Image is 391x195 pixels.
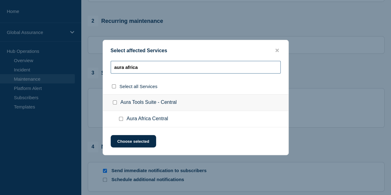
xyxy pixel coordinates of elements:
input: Search [111,61,281,74]
div: Select affected Services [103,48,288,53]
div: Aura Tools Suite - Central [103,94,288,111]
input: Aura Africa Central checkbox [119,117,123,121]
input: select all checkbox [112,84,116,88]
button: Choose selected [111,135,156,147]
span: Select all Services [120,84,158,89]
input: Aura Tools Suite - Central checkbox [113,100,117,104]
span: Aura Africa Central [127,116,168,122]
button: close button [274,48,281,53]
